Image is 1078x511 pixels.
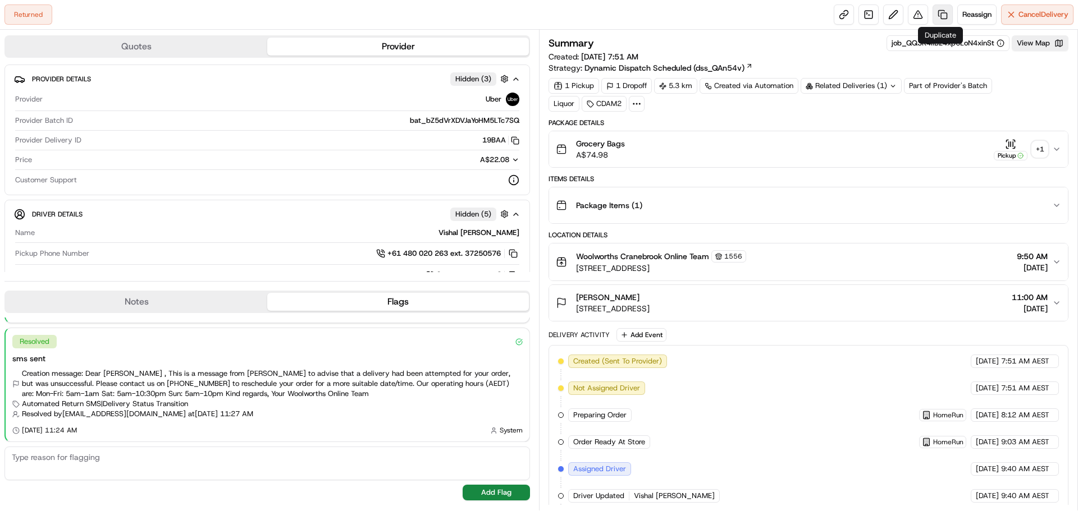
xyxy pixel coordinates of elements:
[1001,4,1074,25] button: CancelDelivery
[994,151,1027,160] div: Pickup
[584,62,744,73] span: Dynamic Dispatch Scheduled (dss_QAn54v)
[576,251,709,262] span: Woolworths Cranebrook Online Team
[1001,410,1049,420] span: 8:12 AM AEST
[387,248,501,259] span: +61 480 020 263 ext. 37250576
[616,328,666,342] button: Add Event
[12,335,57,348] div: Resolved
[39,228,519,238] div: Vishal [PERSON_NAME]
[576,263,746,274] span: [STREET_ADDRESS]
[15,175,77,185] span: Customer Support
[573,437,645,447] span: Order Ready At Store
[976,437,999,447] span: [DATE]
[549,96,579,112] div: Liquor
[22,399,188,409] span: Automated Return SMS | Delivery Status Transition
[14,205,520,223] button: Driver DetailsHidden (5)
[450,207,511,221] button: Hidden (5)
[22,426,77,435] span: [DATE] 11:24 AM
[90,158,185,178] a: 💻API Documentation
[576,200,642,211] span: Package Items ( 1 )
[549,118,1068,127] div: Package Details
[11,107,31,127] img: 1736555255976-a54dd68f-1ca7-489b-9aae-adbdc363a1c4
[421,155,519,165] button: A$22.08
[1001,356,1049,366] span: 7:51 AM AEST
[14,70,520,88] button: Provider DetailsHidden (3)
[573,491,624,501] span: Driver Updated
[410,116,519,126] span: bat_bZ5dVrXDVJaYoHM5LTc7SQ
[95,164,104,173] div: 💻
[1012,303,1048,314] span: [DATE]
[15,270,91,280] span: Dropoff Phone Number
[486,94,501,104] span: Uber
[106,163,180,174] span: API Documentation
[576,149,625,160] span: A$74.98
[29,72,185,84] input: Clear
[801,78,902,94] div: Related Deliveries (1)
[267,38,529,56] button: Provider
[22,369,523,399] span: Creation message: Dear [PERSON_NAME] , This is a message from [PERSON_NAME] to advise that a deli...
[976,464,999,474] span: [DATE]
[79,190,136,199] a: Powered byPylon
[11,45,204,63] p: Welcome 👋
[1012,292,1048,303] span: 11:00 AM
[1001,383,1049,393] span: 7:51 AM AEST
[573,464,626,474] span: Assigned Driver
[437,270,501,280] span: [PHONE_NUMBER]
[15,228,35,238] span: Name
[267,293,529,311] button: Flags
[549,187,1068,223] button: Package Items (1)
[15,155,32,165] span: Price
[700,78,798,94] a: Created via Automation
[463,485,530,500] button: Add Flag
[576,138,625,149] span: Grocery Bags
[549,330,610,339] div: Delivery Activity
[601,78,652,94] div: 1 Dropoff
[426,269,519,282] a: [PHONE_NUMBER]
[112,190,136,199] span: Pylon
[11,11,34,34] img: Nash
[582,96,627,112] div: CDAM2
[549,51,638,62] span: Created:
[976,491,999,501] span: [DATE]
[576,292,640,303] span: [PERSON_NAME]
[549,78,599,94] div: 1 Pickup
[450,72,511,86] button: Hidden (3)
[976,410,999,420] span: [DATE]
[976,383,999,393] span: [DATE]
[455,209,491,219] span: Hidden ( 5 )
[506,93,519,106] img: uber-new-logo.jpeg
[188,409,253,419] span: at [DATE] 11:27 AM
[573,356,662,366] span: Created (Sent To Provider)
[1001,491,1049,501] span: 9:40 AM AEST
[1018,10,1068,20] span: Cancel Delivery
[1012,35,1068,51] button: View Map
[22,409,186,419] span: Resolved by [EMAIL_ADDRESS][DOMAIN_NAME]
[15,248,89,259] span: Pickup Phone Number
[994,139,1048,160] button: Pickup+1
[500,426,523,435] span: System
[549,243,1068,280] button: Woolworths Cranebrook Online Team1556[STREET_ADDRESS]9:50 AM[DATE]
[654,78,697,94] div: 5.3 km
[38,107,184,118] div: Start new chat
[38,118,142,127] div: We're available if you need us!
[455,74,491,84] span: Hidden ( 3 )
[933,411,963,420] span: HomeRun
[918,27,963,44] div: Duplicate
[549,174,1068,183] div: Items Details
[576,303,650,314] span: [STREET_ADDRESS]
[549,285,1068,321] button: [PERSON_NAME][STREET_ADDRESS]11:00 AM[DATE]
[7,158,90,178] a: 📗Knowledge Base
[1001,437,1049,447] span: 9:03 AM AEST
[376,247,519,260] a: +61 480 020 263 ext. 37250576
[892,38,1004,48] button: job_QQ3K4iiBZ4xp6LoN4xinSt
[549,62,753,73] div: Strategy:
[1001,464,1049,474] span: 9:40 AM AEST
[22,163,86,174] span: Knowledge Base
[549,131,1068,167] button: Grocery BagsA$74.98Pickup+1
[32,210,83,219] span: Driver Details
[573,410,627,420] span: Preparing Order
[976,356,999,366] span: [DATE]
[191,111,204,124] button: Start new chat
[573,383,640,393] span: Not Assigned Driver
